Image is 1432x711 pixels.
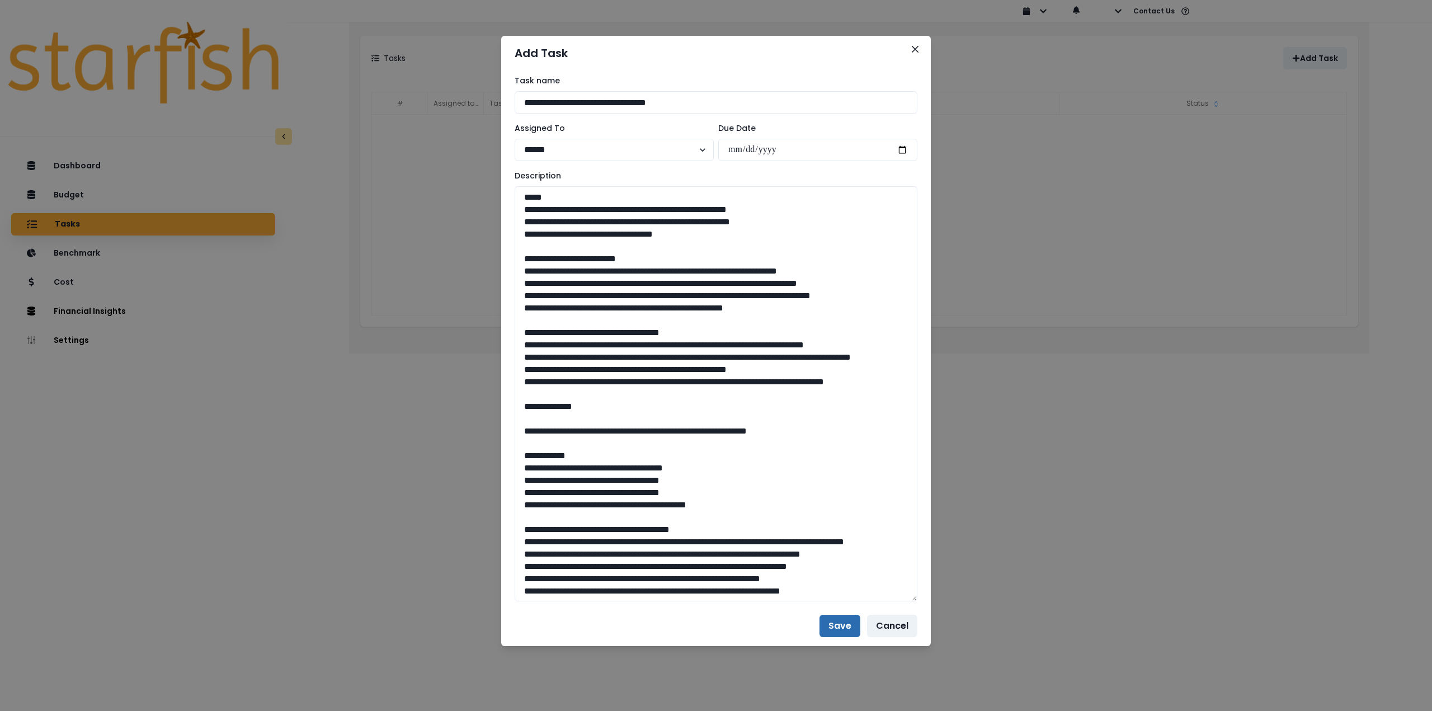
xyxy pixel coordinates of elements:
[718,123,911,134] label: Due Date
[515,123,707,134] label: Assigned To
[906,40,924,58] button: Close
[501,36,931,70] header: Add Task
[867,615,917,637] button: Cancel
[515,75,911,87] label: Task name
[515,170,911,182] label: Description
[819,615,860,637] button: Save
